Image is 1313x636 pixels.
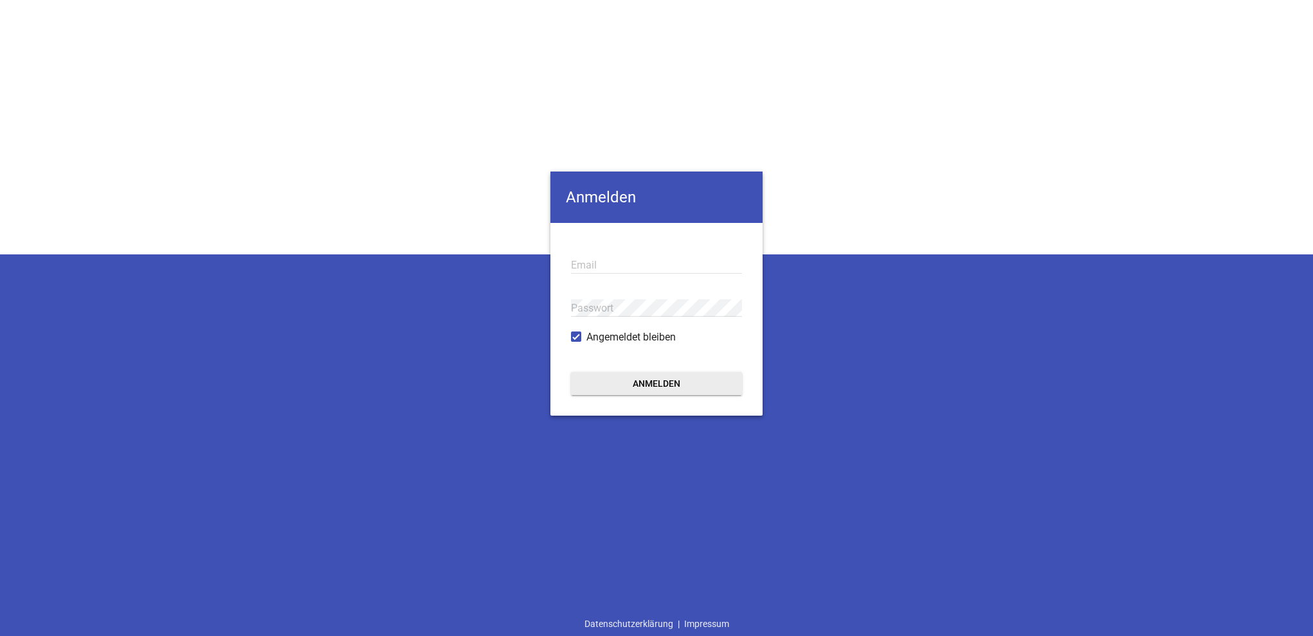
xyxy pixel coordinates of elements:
a: Datenschutzerklärung [580,612,678,636]
button: Anmelden [571,372,742,395]
a: Impressum [680,612,734,636]
div: | [580,612,734,636]
h4: Anmelden [550,172,763,223]
span: Angemeldet bleiben [586,330,676,345]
